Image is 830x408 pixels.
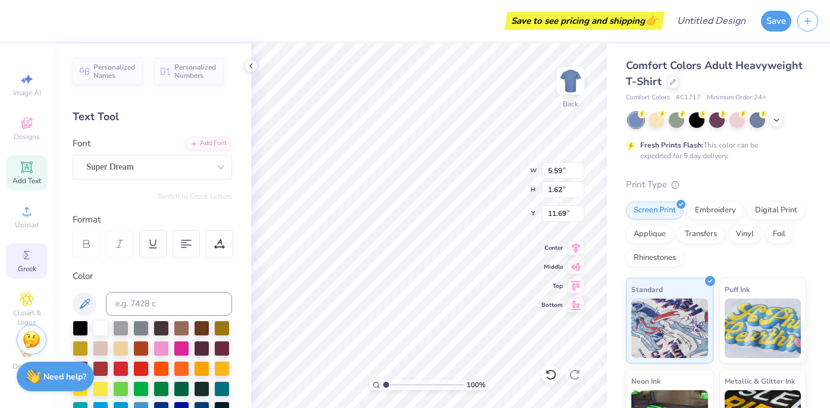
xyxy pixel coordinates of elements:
span: Center [541,244,563,252]
strong: Need help? [43,371,86,382]
div: Print Type [626,178,806,192]
span: Puff Ink [725,283,750,296]
span: # C1717 [676,93,701,103]
span: Clipart & logos [6,308,48,327]
span: Comfort Colors Adult Heavyweight T-Shirt [626,58,803,89]
div: Text Tool [73,109,232,125]
div: Format [73,213,233,227]
img: Back [559,69,582,93]
div: This color can be expedited for 5 day delivery. [640,140,787,161]
div: Add Font [185,137,232,150]
button: Save [761,11,791,32]
button: Switch to Greek Letters [158,192,232,201]
span: 👉 [645,13,658,27]
span: Bottom [541,301,563,309]
div: Embroidery [687,202,744,219]
span: Standard [631,283,663,296]
div: Color [73,269,232,283]
img: Puff Ink [725,299,801,358]
span: Minimum Order: 24 + [707,93,766,103]
span: Greek [18,264,36,274]
div: Vinyl [728,225,762,243]
span: Personalized Numbers [174,63,217,80]
div: Rhinestones [626,249,684,267]
span: Add Text [12,176,41,186]
label: Font [73,137,90,150]
span: Comfort Colors [626,93,670,103]
span: 100 % [466,379,486,390]
span: Personalized Names [93,63,136,80]
span: Designs [14,132,40,142]
strong: Fresh Prints Flash: [640,140,703,150]
div: Applique [626,225,674,243]
span: Top [541,282,563,290]
span: Upload [15,220,39,230]
input: e.g. 7428 c [106,292,232,316]
input: Untitled Design [668,9,755,33]
span: Middle [541,263,563,271]
div: Save to see pricing and shipping [508,12,662,30]
div: Transfers [677,225,725,243]
div: Foil [765,225,793,243]
div: Digital Print [747,202,805,219]
span: Decorate [12,362,41,371]
span: Metallic & Glitter Ink [725,375,795,387]
div: Back [563,99,578,109]
span: Neon Ink [631,375,660,387]
div: Screen Print [626,202,684,219]
span: Image AI [13,88,41,98]
img: Standard [631,299,708,358]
